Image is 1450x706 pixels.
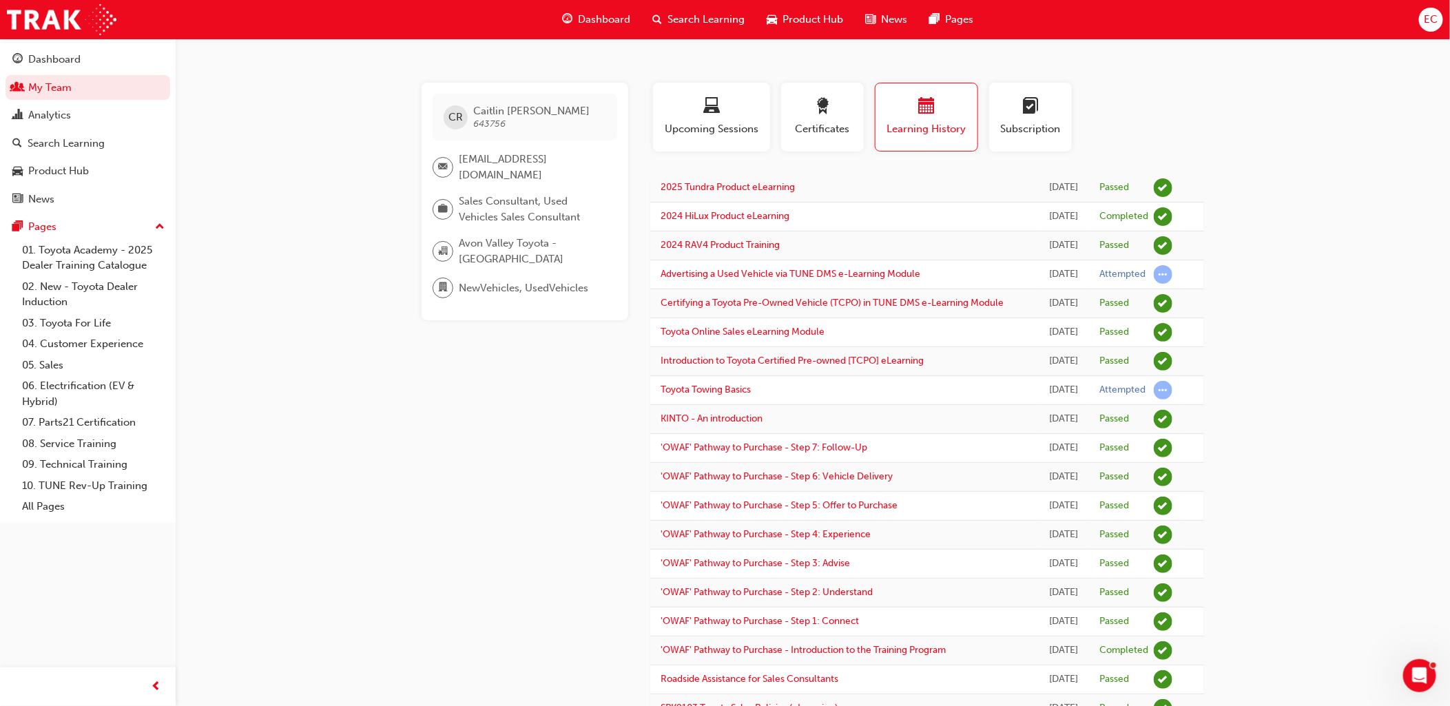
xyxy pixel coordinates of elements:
[1099,644,1148,657] div: Completed
[1099,499,1129,512] div: Passed
[1154,641,1172,660] span: learningRecordVerb_COMPLETE-icon
[918,6,984,34] a: pages-iconPages
[1049,672,1079,687] div: Sat Jul 19 2025 10:53:22 GMT+0800 (Australian Western Standard Time)
[459,194,606,225] span: Sales Consultant, Used Vehicles Sales Consultant
[1099,413,1129,426] div: Passed
[7,4,116,35] img: Trak
[473,105,590,117] span: Caitlin [PERSON_NAME]
[1154,583,1172,602] span: learningRecordVerb_PASS-icon
[551,6,641,34] a: guage-iconDashboard
[1049,324,1079,340] div: Tue Aug 19 2025 21:36:31 GMT+0800 (Australian Western Standard Time)
[155,218,165,236] span: up-icon
[1049,411,1079,427] div: Tue Aug 19 2025 20:51:21 GMT+0800 (Australian Western Standard Time)
[17,412,170,433] a: 07. Parts21 Certification
[661,499,898,511] a: 'OWAF' Pathway to Purchase - Step 5: Offer to Purchase
[578,12,630,28] span: Dashboard
[1049,382,1079,398] div: Tue Aug 19 2025 20:52:44 GMT+0800 (Australian Western Standard Time)
[448,110,463,125] span: CR
[6,214,170,240] button: Pages
[661,557,850,569] a: 'OWAF' Pathway to Purchase - Step 3: Advise
[473,118,506,129] span: 643756
[667,12,745,28] span: Search Learning
[17,333,170,355] a: 04. Customer Experience
[17,355,170,376] a: 05. Sales
[6,131,170,156] a: Search Learning
[1154,439,1172,457] span: learningRecordVerb_PASS-icon
[1099,326,1129,339] div: Passed
[28,163,89,179] div: Product Hub
[17,375,170,412] a: 06. Electrification (EV & Hybrid)
[663,121,760,137] span: Upcoming Sessions
[661,268,920,280] a: Advertising a Used Vehicle via TUNE DMS e-Learning Module
[1154,670,1172,689] span: learningRecordVerb_PASS-icon
[6,103,170,128] a: Analytics
[791,121,853,137] span: Certificates
[783,12,843,28] span: Product Hub
[652,11,662,28] span: search-icon
[459,152,606,183] span: [EMAIL_ADDRESS][DOMAIN_NAME]
[1154,178,1172,197] span: learningRecordVerb_PASS-icon
[1099,210,1148,223] div: Completed
[1099,297,1129,310] div: Passed
[929,11,940,28] span: pages-icon
[1049,353,1079,369] div: Tue Aug 19 2025 21:13:59 GMT+0800 (Australian Western Standard Time)
[1049,614,1079,630] div: Tue Aug 12 2025 20:31:59 GMT+0800 (Australian Western Standard Time)
[1099,239,1129,252] div: Passed
[17,496,170,517] a: All Pages
[661,413,763,424] a: KINTO - An introduction
[661,442,867,453] a: 'OWAF' Pathway to Purchase - Step 7: Follow-Up
[1419,8,1443,32] button: EC
[28,219,56,235] div: Pages
[1000,121,1061,137] span: Subscription
[886,121,967,137] span: Learning History
[1154,554,1172,573] span: learningRecordVerb_PASS-icon
[661,586,873,598] a: 'OWAF' Pathway to Purchase - Step 2: Understand
[854,6,918,34] a: news-iconNews
[1099,557,1129,570] div: Passed
[17,276,170,313] a: 02. New - Toyota Dealer Induction
[1154,410,1172,428] span: learningRecordVerb_PASS-icon
[1154,352,1172,371] span: learningRecordVerb_PASS-icon
[1154,323,1172,342] span: learningRecordVerb_PASS-icon
[1049,527,1079,543] div: Tue Aug 19 2025 11:41:33 GMT+0800 (Australian Western Standard Time)
[438,158,448,176] span: email-icon
[152,678,162,696] span: prev-icon
[1049,238,1079,253] div: Thu Aug 21 2025 22:01:55 GMT+0800 (Australian Western Standard Time)
[459,236,606,267] span: Avon Valley Toyota - [GEOGRAPHIC_DATA]
[703,98,720,116] span: laptop-icon
[6,44,170,214] button: DashboardMy TeamAnalyticsSearch LearningProduct HubNews
[1049,295,1079,311] div: Tue Aug 19 2025 21:52:09 GMT+0800 (Australian Western Standard Time)
[562,11,572,28] span: guage-icon
[661,326,825,338] a: Toyota Online Sales eLearning Module
[17,454,170,475] a: 09. Technical Training
[1049,498,1079,514] div: Tue Aug 19 2025 16:16:48 GMT+0800 (Australian Western Standard Time)
[438,200,448,218] span: briefcase-icon
[945,12,973,28] span: Pages
[661,644,946,656] a: 'OWAF' Pathway to Purchase - Introduction to the Training Program
[17,475,170,497] a: 10. TUNE Rev-Up Training
[28,136,105,152] div: Search Learning
[17,240,170,276] a: 01. Toyota Academy - 2025 Dealer Training Catalogue
[459,280,588,296] span: NewVehicles, UsedVehicles
[756,6,854,34] a: car-iconProduct Hub
[661,528,871,540] a: 'OWAF' Pathway to Purchase - Step 4: Experience
[661,673,838,685] a: Roadside Assistance for Sales Consultants
[1099,528,1129,541] div: Passed
[28,107,71,123] div: Analytics
[1049,556,1079,572] div: Wed Aug 13 2025 21:40:48 GMT+0800 (Australian Western Standard Time)
[12,110,23,122] span: chart-icon
[653,83,770,152] button: Upcoming Sessions
[1099,442,1129,455] div: Passed
[865,11,876,28] span: news-icon
[661,181,795,193] a: 2025 Tundra Product eLearning
[989,83,1072,152] button: Subscription
[438,279,448,297] span: department-icon
[6,47,170,72] a: Dashboard
[1154,265,1172,284] span: learningRecordVerb_ATTEMPT-icon
[1099,268,1146,281] div: Attempted
[1049,643,1079,658] div: Sat Aug 02 2025 08:48:45 GMT+0800 (Australian Western Standard Time)
[1154,381,1172,399] span: learningRecordVerb_ATTEMPT-icon
[641,6,756,34] a: search-iconSearch Learning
